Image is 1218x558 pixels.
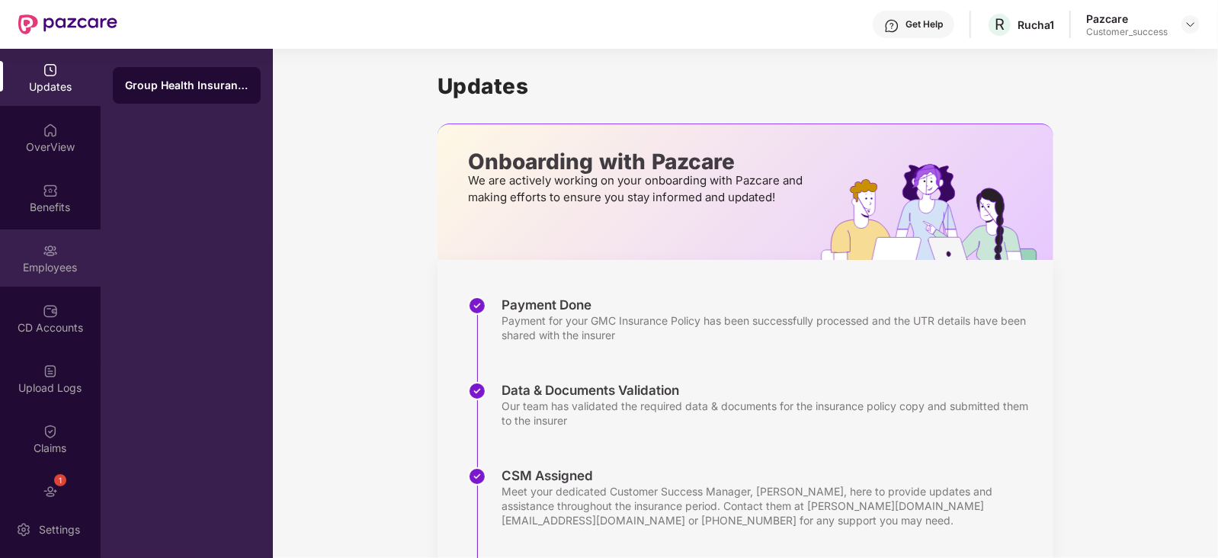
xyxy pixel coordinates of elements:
img: svg+xml;base64,PHN2ZyBpZD0iRW5kb3JzZW1lbnRzIiB4bWxucz0iaHR0cDovL3d3dy53My5vcmcvMjAwMC9zdmciIHdpZH... [43,484,58,499]
img: svg+xml;base64,PHN2ZyBpZD0iQ2xhaW0iIHhtbG5zPSJodHRwOi8vd3d3LnczLm9yZy8yMDAwL3N2ZyIgd2lkdGg9IjIwIi... [43,424,58,439]
div: Rucha1 [1018,18,1054,32]
div: CSM Assigned [502,467,1038,484]
img: svg+xml;base64,PHN2ZyBpZD0iSG9tZSIgeG1sbnM9Imh0dHA6Ly93d3cudzMub3JnLzIwMDAvc3ZnIiB3aWR0aD0iMjAiIG... [43,123,58,138]
img: svg+xml;base64,PHN2ZyBpZD0iU3RlcC1Eb25lLTMyeDMyIiB4bWxucz0iaHR0cDovL3d3dy53My5vcmcvMjAwMC9zdmciIH... [468,382,486,400]
div: Settings [34,522,85,537]
p: Onboarding with Pazcare [468,155,807,168]
img: svg+xml;base64,PHN2ZyBpZD0iVXBkYXRlZCIgeG1sbnM9Imh0dHA6Ly93d3cudzMub3JnLzIwMDAvc3ZnIiB3aWR0aD0iMj... [43,63,58,78]
img: svg+xml;base64,PHN2ZyBpZD0iU3RlcC1Eb25lLTMyeDMyIiB4bWxucz0iaHR0cDovL3d3dy53My5vcmcvMjAwMC9zdmciIH... [468,297,486,315]
h1: Updates [438,73,1053,99]
div: Payment for your GMC Insurance Policy has been successfully processed and the UTR details have be... [502,313,1038,342]
div: Our team has validated the required data & documents for the insurance policy copy and submitted ... [502,399,1038,428]
img: svg+xml;base64,PHN2ZyBpZD0iQ0RfQWNjb3VudHMiIGRhdGEtbmFtZT0iQ0QgQWNjb3VudHMiIHhtbG5zPSJodHRwOi8vd3... [43,303,58,319]
p: We are actively working on your onboarding with Pazcare and making efforts to ensure you stay inf... [468,172,807,206]
img: svg+xml;base64,PHN2ZyBpZD0iRHJvcGRvd24tMzJ4MzIiIHhtbG5zPSJodHRwOi8vd3d3LnczLm9yZy8yMDAwL3N2ZyIgd2... [1184,18,1197,30]
div: Group Health Insurance [125,78,248,93]
img: New Pazcare Logo [18,14,117,34]
div: Data & Documents Validation [502,382,1038,399]
img: svg+xml;base64,PHN2ZyBpZD0iRW1wbG95ZWVzIiB4bWxucz0iaHR0cDovL3d3dy53My5vcmcvMjAwMC9zdmciIHdpZHRoPS... [43,243,58,258]
div: Customer_success [1086,26,1168,38]
div: Get Help [905,18,943,30]
div: 1 [54,474,66,486]
div: Meet your dedicated Customer Success Manager, [PERSON_NAME], here to provide updates and assistan... [502,484,1038,528]
img: svg+xml;base64,PHN2ZyBpZD0iVXBsb2FkX0xvZ3MiIGRhdGEtbmFtZT0iVXBsb2FkIExvZ3MiIHhtbG5zPSJodHRwOi8vd3... [43,364,58,379]
div: Pazcare [1086,11,1168,26]
div: Payment Done [502,297,1038,313]
img: svg+xml;base64,PHN2ZyBpZD0iU3RlcC1Eb25lLTMyeDMyIiB4bWxucz0iaHR0cDovL3d3dy53My5vcmcvMjAwMC9zdmciIH... [468,467,486,486]
span: R [995,15,1005,34]
img: svg+xml;base64,PHN2ZyBpZD0iSGVscC0zMngzMiIgeG1sbnM9Imh0dHA6Ly93d3cudzMub3JnLzIwMDAvc3ZnIiB3aWR0aD... [884,18,899,34]
img: svg+xml;base64,PHN2ZyBpZD0iU2V0dGluZy0yMHgyMCIgeG1sbnM9Imh0dHA6Ly93d3cudzMub3JnLzIwMDAvc3ZnIiB3aW... [16,522,31,537]
img: svg+xml;base64,PHN2ZyBpZD0iQmVuZWZpdHMiIHhtbG5zPSJodHRwOi8vd3d3LnczLm9yZy8yMDAwL3N2ZyIgd2lkdGg9Ij... [43,183,58,198]
img: hrOnboarding [821,164,1053,260]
